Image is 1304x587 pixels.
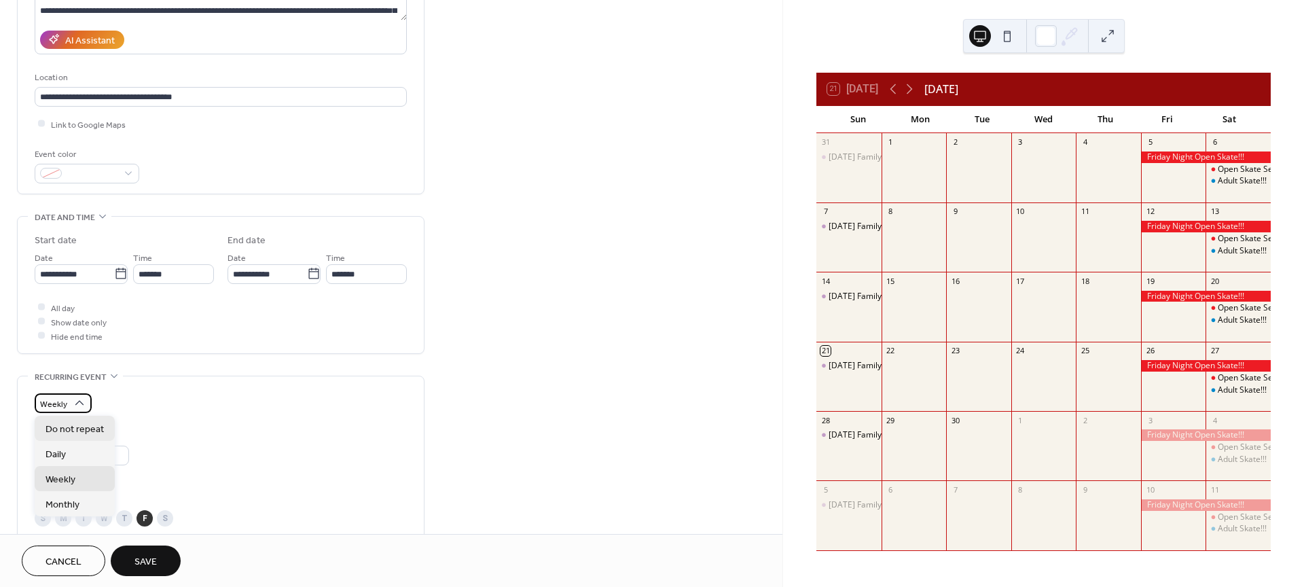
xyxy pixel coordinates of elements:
[326,251,345,265] span: Time
[820,276,831,286] div: 14
[820,207,831,217] div: 7
[1145,346,1155,356] div: 26
[816,429,882,441] div: Sunday Family Skate
[75,510,92,527] div: T
[1141,152,1271,163] div: Friday Night Open Skate!!!
[1080,346,1090,356] div: 25
[816,360,882,372] div: Sunday Family Skate
[1218,315,1267,326] div: Adult Skate!!!
[40,396,67,412] span: Weekly
[46,423,104,437] span: Do not repeat
[111,546,181,576] button: Save
[228,234,266,248] div: End date
[1145,276,1155,286] div: 19
[1015,415,1026,425] div: 1
[1198,106,1260,133] div: Sat
[1210,137,1220,147] div: 6
[1141,291,1271,302] div: Friday Night Open Skate!!!
[55,510,71,527] div: M
[820,484,831,495] div: 5
[950,346,960,356] div: 23
[1218,454,1267,465] div: Adult Skate!!!
[1015,484,1026,495] div: 8
[1145,415,1155,425] div: 3
[829,152,905,163] div: [DATE] Family Skate
[1206,372,1271,384] div: Open Skate Session
[816,221,882,232] div: Sunday Family Skate
[1015,137,1026,147] div: 3
[1145,207,1155,217] div: 12
[829,429,905,441] div: [DATE] Family Skate
[51,330,103,344] span: Hide end time
[1206,523,1271,535] div: Adult Skate!!!
[829,291,905,302] div: [DATE] Family Skate
[46,498,79,512] span: Monthly
[1080,137,1090,147] div: 4
[1206,302,1271,314] div: Open Skate Session
[1015,276,1026,286] div: 17
[1210,415,1220,425] div: 4
[816,499,882,511] div: Sunday Family Skate
[886,137,896,147] div: 1
[1218,164,1292,175] div: Open Skate Session
[51,301,75,315] span: All day
[1015,346,1026,356] div: 24
[46,473,75,487] span: Weekly
[1218,372,1292,384] div: Open Skate Session
[1141,429,1271,441] div: Friday Night Open Skate!!!
[1218,233,1292,245] div: Open Skate Session
[886,207,896,217] div: 8
[1206,385,1271,396] div: Adult Skate!!!
[1206,442,1271,453] div: Open Skate Session
[137,510,153,527] div: F
[1210,207,1220,217] div: 13
[1210,346,1220,356] div: 27
[829,360,905,372] div: [DATE] Family Skate
[51,118,126,132] span: Link to Google Maps
[35,251,53,265] span: Date
[886,484,896,495] div: 6
[889,106,951,133] div: Mon
[133,251,152,265] span: Time
[886,276,896,286] div: 15
[1015,207,1026,217] div: 10
[951,106,1013,133] div: Tue
[1206,315,1271,326] div: Adult Skate!!!
[950,276,960,286] div: 16
[1210,484,1220,495] div: 11
[816,291,882,302] div: Sunday Family Skate
[35,211,95,225] span: Date and time
[886,415,896,425] div: 29
[1080,207,1090,217] div: 11
[22,546,105,576] a: Cancel
[40,31,124,49] button: AI Assistant
[51,315,107,330] span: Show date only
[1080,415,1090,425] div: 2
[829,499,905,511] div: [DATE] Family Skate
[35,494,404,508] div: Repeat on
[1141,360,1271,372] div: Friday Night Open Skate!!!
[1206,233,1271,245] div: Open Skate Session
[1206,454,1271,465] div: Adult Skate!!!
[1218,245,1267,257] div: Adult Skate!!!
[1136,106,1198,133] div: Fri
[1218,523,1267,535] div: Adult Skate!!!
[1206,245,1271,257] div: Adult Skate!!!
[1141,499,1271,511] div: Friday Night Open Skate!!!
[1206,164,1271,175] div: Open Skate Session
[950,137,960,147] div: 2
[924,81,958,97] div: [DATE]
[950,207,960,217] div: 9
[1206,512,1271,523] div: Open Skate Session
[116,510,132,527] div: T
[1013,106,1074,133] div: Wed
[35,234,77,248] div: Start date
[35,147,137,162] div: Event color
[228,251,246,265] span: Date
[1218,442,1292,453] div: Open Skate Session
[1218,512,1292,523] div: Open Skate Session
[157,510,173,527] div: S
[1145,484,1155,495] div: 10
[134,555,157,569] span: Save
[1145,137,1155,147] div: 5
